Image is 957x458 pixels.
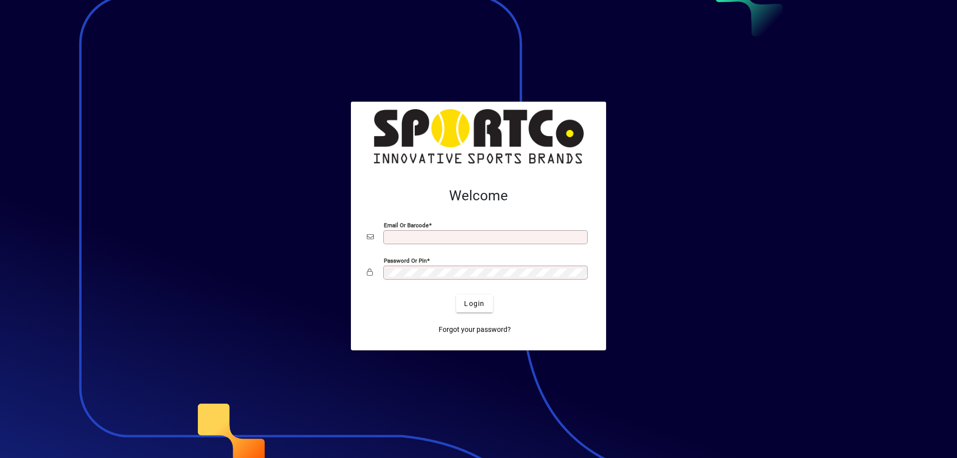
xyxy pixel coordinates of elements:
[456,295,492,312] button: Login
[435,320,515,338] a: Forgot your password?
[439,324,511,335] span: Forgot your password?
[464,299,484,309] span: Login
[367,187,590,204] h2: Welcome
[384,257,427,264] mat-label: Password or Pin
[384,222,429,229] mat-label: Email or Barcode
